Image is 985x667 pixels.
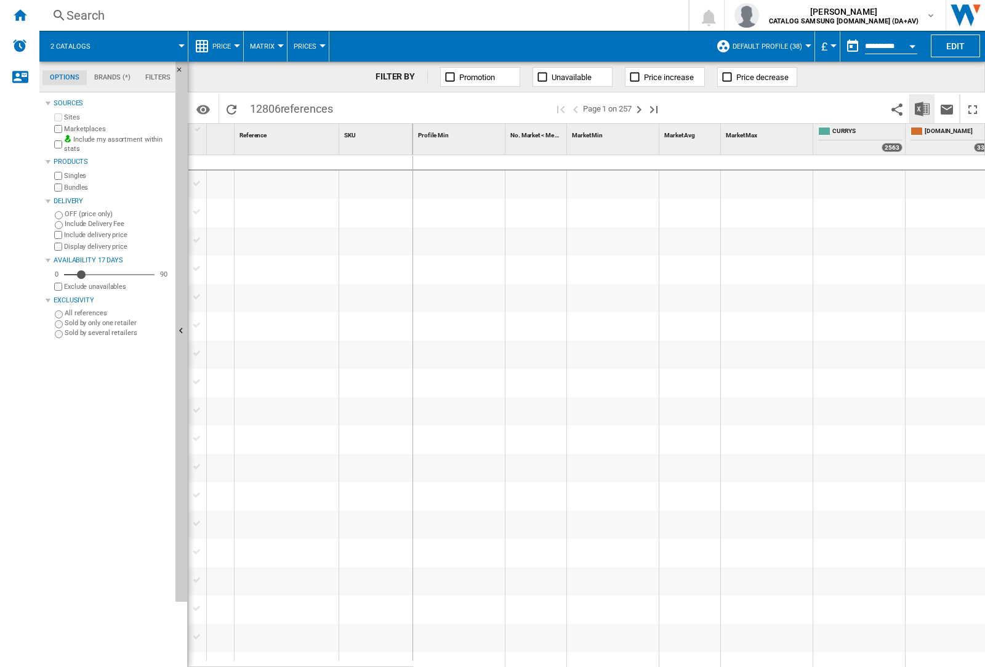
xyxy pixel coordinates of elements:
label: OFF (price only) [65,209,171,219]
label: Sold by several retailers [65,328,171,338]
span: Reference [239,132,267,139]
img: profile.jpg [734,3,759,28]
div: Price [195,31,237,62]
input: Bundles [54,184,62,192]
button: >Previous page [568,94,583,123]
div: Delivery [54,196,171,206]
div: 2 catalogs [46,31,182,62]
button: md-calendar [840,34,865,59]
input: Include my assortment within stats [54,137,62,152]
div: FILTER BY [376,71,428,83]
div: Sort None [723,124,813,143]
button: Reload [219,94,244,123]
div: SKU Sort None [342,124,412,143]
button: £ [821,31,834,62]
input: Include delivery price [54,231,62,239]
input: Include Delivery Fee [55,221,63,229]
div: Sort None [508,124,566,143]
div: Market Avg Sort None [662,124,720,143]
button: Default profile (38) [733,31,808,62]
span: 2 catalogs [50,42,90,51]
input: Sold by only one retailer [55,320,63,328]
div: Sources [54,99,171,108]
div: Sort None [209,124,234,143]
span: Page 1 on 257 [583,94,632,123]
button: Prices [294,31,323,62]
input: Sites [54,113,62,121]
input: Sold by several retailers [55,330,63,338]
label: Bundles [64,183,171,192]
div: Sort None [416,124,505,143]
span: CURRYS [832,127,903,137]
span: SKU [344,132,356,139]
button: Matrix [250,31,281,62]
div: Sort None [569,124,659,143]
span: Default profile (38) [733,42,802,51]
div: Default profile (38) [716,31,808,62]
b: CATALOG SAMSUNG [DOMAIN_NAME] (DA+AV) [769,17,919,25]
label: Include my assortment within stats [64,135,171,154]
button: Next page [632,94,646,123]
div: Reference Sort None [237,124,339,143]
label: Exclude unavailables [64,282,171,291]
label: Include delivery price [64,230,171,240]
span: Price increase [644,73,694,82]
label: Include Delivery Fee [65,219,171,228]
button: Price [212,31,237,62]
span: Unavailable [552,73,592,82]
md-tab-item: Brands (*) [87,70,138,85]
md-slider: Availability [64,269,155,281]
span: Market Max [726,132,757,139]
div: Search [66,7,656,24]
label: All references [65,309,171,318]
label: Sites [64,113,171,122]
div: Market Min Sort None [569,124,659,143]
input: Display delivery price [54,283,62,291]
span: Market Avg [664,132,695,139]
div: Availability 17 Days [54,256,171,265]
span: Matrix [250,42,275,51]
div: 0 [52,270,62,279]
button: Download in Excel [910,94,935,123]
button: Send this report by email [935,94,959,123]
span: No. Market < Me [510,132,554,139]
button: Maximize [960,94,985,123]
div: Sort None [237,124,339,143]
button: Price increase [625,67,705,87]
div: Sort None [662,124,720,143]
div: Products [54,157,171,167]
span: Market Min [572,132,603,139]
div: Exclusivity [54,296,171,305]
span: Promotion [459,73,495,82]
span: Price [212,42,231,51]
label: Singles [64,171,171,180]
md-tab-item: Options [42,70,87,85]
input: Marketplaces [54,125,62,133]
button: Hide [175,62,190,84]
div: 2563 offers sold by CURRYS [882,143,903,152]
button: Share this bookmark with others [885,94,909,123]
label: Display delivery price [64,242,171,251]
button: Last page [646,94,661,123]
button: First page [553,94,568,123]
input: Display delivery price [54,243,62,251]
label: Marketplaces [64,124,171,134]
md-menu: Currency [815,31,840,62]
input: All references [55,310,63,318]
span: Prices [294,42,316,51]
button: Edit [931,34,980,57]
button: Price decrease [717,67,797,87]
button: Promotion [440,67,520,87]
label: Sold by only one retailer [65,318,171,328]
img: mysite-bg-18x18.png [64,135,71,142]
input: OFF (price only) [55,211,63,219]
button: Hide [175,62,188,602]
span: [PERSON_NAME] [769,6,919,18]
div: CURRYS 2563 offers sold by CURRYS [816,124,905,155]
span: Price decrease [736,73,789,82]
img: alerts-logo.svg [12,38,27,53]
span: Profile Min [418,132,449,139]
